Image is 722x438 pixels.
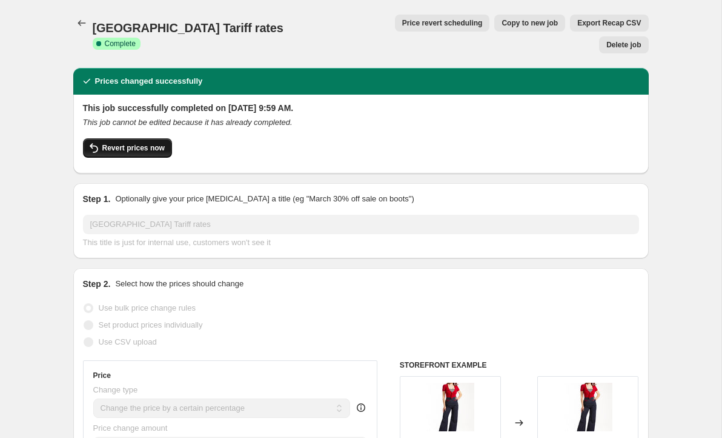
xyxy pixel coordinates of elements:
img: sailor_top_and_pants_copy_80x.jpg [426,383,474,431]
span: Price revert scheduling [402,18,483,28]
input: 30% off holiday sale [83,215,639,234]
span: Price change amount [93,423,168,433]
h2: Step 1. [83,193,111,205]
button: Revert prices now [83,138,172,158]
span: Revert prices now [102,143,165,153]
h3: Price [93,371,111,380]
p: Optionally give your price [MEDICAL_DATA] a title (eg "March 30% off sale on boots") [115,193,414,205]
span: Use bulk price change rules [99,303,196,312]
span: Delete job [606,40,641,50]
button: Price change jobs [73,15,90,32]
h2: This job successfully completed on [DATE] 9:59 AM. [83,102,639,114]
h6: STOREFRONT EXAMPLE [400,360,639,370]
span: Set product prices individually [99,320,203,329]
i: This job cannot be edited because it has already completed. [83,118,293,127]
span: [GEOGRAPHIC_DATA] Tariff rates [93,21,283,35]
h2: Step 2. [83,278,111,290]
span: Complete [105,39,136,49]
span: Export Recap CSV [577,18,641,28]
button: Delete job [599,36,648,53]
div: help [355,402,367,414]
img: sailor_top_and_pants_copy_80x.jpg [564,383,612,431]
h2: Prices changed successfully [95,75,203,87]
span: This title is just for internal use, customers won't see it [83,238,271,247]
p: Select how the prices should change [115,278,243,290]
button: Copy to new job [494,15,565,32]
button: Export Recap CSV [570,15,648,32]
span: Change type [93,385,138,394]
button: Price revert scheduling [395,15,490,32]
span: Use CSV upload [99,337,157,346]
span: Copy to new job [502,18,558,28]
